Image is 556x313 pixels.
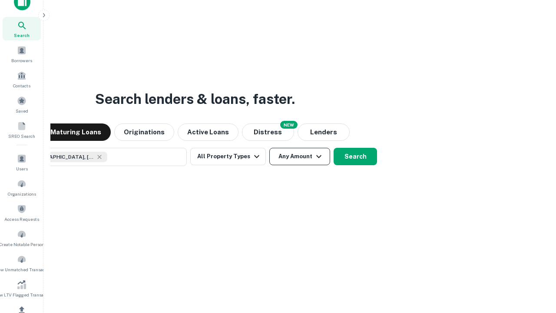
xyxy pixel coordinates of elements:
[8,133,35,140] span: SREO Search
[280,121,298,129] div: NEW
[3,42,41,66] a: Borrowers
[242,123,294,141] button: Search distressed loans with lien and other non-mortgage details.
[3,276,41,300] a: Review LTV Flagged Transactions
[3,17,41,40] a: Search
[4,216,39,223] span: Access Requests
[95,89,295,110] h3: Search lenders & loans, faster.
[8,190,36,197] span: Organizations
[513,243,556,285] iframe: Chat Widget
[3,201,41,224] a: Access Requests
[114,123,174,141] button: Originations
[11,57,32,64] span: Borrowers
[3,176,41,199] a: Organizations
[3,150,41,174] a: Users
[334,148,377,165] button: Search
[3,118,41,141] a: SREO Search
[13,148,187,166] button: [GEOGRAPHIC_DATA], [GEOGRAPHIC_DATA], [GEOGRAPHIC_DATA]
[3,93,41,116] a: Saved
[29,153,94,161] span: [GEOGRAPHIC_DATA], [GEOGRAPHIC_DATA], [GEOGRAPHIC_DATA]
[190,148,266,165] button: All Property Types
[3,251,41,275] a: Review Unmatched Transactions
[13,82,30,89] span: Contacts
[3,67,41,91] a: Contacts
[298,123,350,141] button: Lenders
[41,123,111,141] button: Maturing Loans
[14,32,30,39] span: Search
[178,123,238,141] button: Active Loans
[16,165,28,172] span: Users
[3,226,41,250] a: Create Notable Person
[16,107,28,114] span: Saved
[269,148,330,165] button: Any Amount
